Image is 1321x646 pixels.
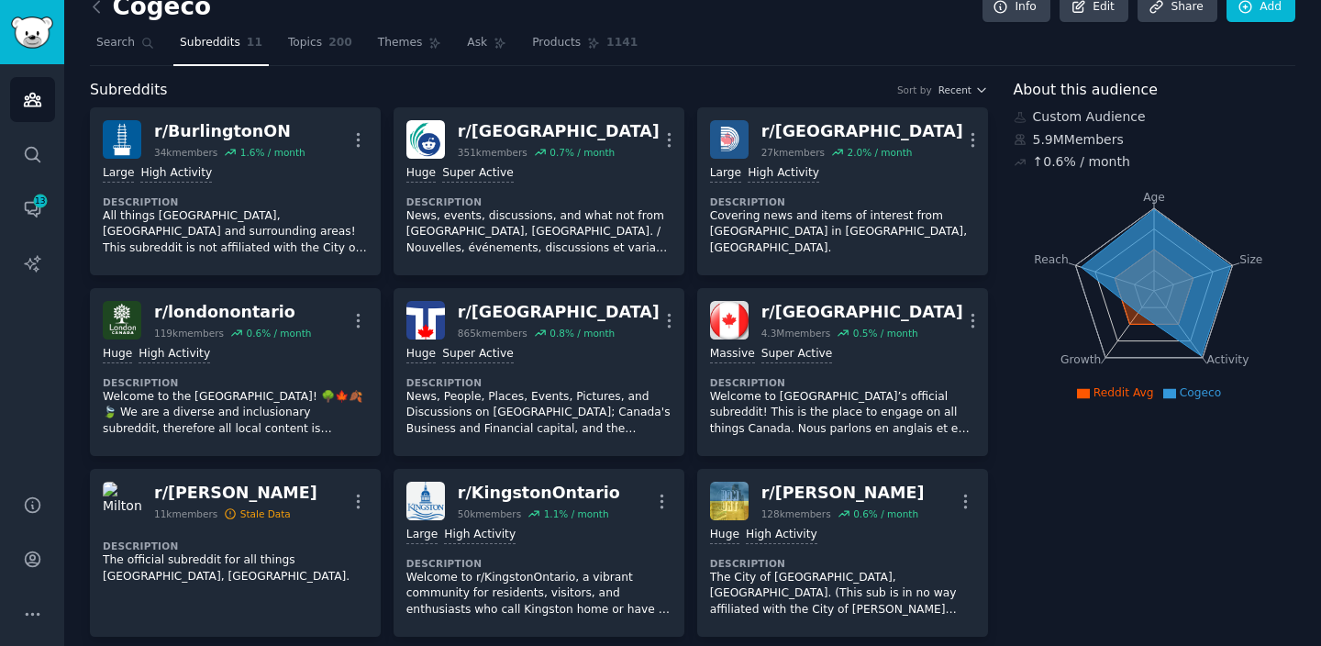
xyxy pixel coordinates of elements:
[378,35,423,51] span: Themes
[103,195,368,208] dt: Description
[90,28,161,66] a: Search
[10,186,55,231] a: 13
[532,35,581,51] span: Products
[406,557,672,570] dt: Description
[761,120,963,143] div: r/ [GEOGRAPHIC_DATA]
[103,301,141,340] img: londonontario
[406,301,445,340] img: toronto
[761,146,825,159] div: 27k members
[180,35,240,51] span: Subreddits
[406,570,672,618] p: Welcome to r/KingstonOntario, a vibrant community for residents, visitors, and enthusiasts who ca...
[11,17,53,49] img: GummySearch logo
[240,507,291,520] div: Stale Data
[103,389,368,438] p: Welcome to the [GEOGRAPHIC_DATA]! 🌳🍁🍂🍃 We are a diverse and inclusionary subreddit, therefore all...
[1034,252,1069,265] tspan: Reach
[406,208,672,257] p: News, events, discussions, and what not from [GEOGRAPHIC_DATA], [GEOGRAPHIC_DATA]. / Nouvelles, é...
[761,301,963,324] div: r/ [GEOGRAPHIC_DATA]
[103,540,368,552] dt: Description
[1060,353,1101,366] tspan: Growth
[458,146,527,159] div: 351k members
[1239,252,1262,265] tspan: Size
[103,482,141,520] img: Milton
[710,301,749,340] img: canada
[467,35,487,51] span: Ask
[154,327,224,340] div: 119k members
[938,84,971,96] span: Recent
[458,482,620,505] div: r/ KingstonOntario
[154,482,317,505] div: r/ [PERSON_NAME]
[697,288,988,456] a: canadar/[GEOGRAPHIC_DATA]4.3Mmembers0.5% / monthMassiveSuper ActiveDescriptionWelcome to [GEOGRAP...
[710,165,741,183] div: Large
[1014,79,1158,102] span: About this audience
[853,327,918,340] div: 0.5 % / month
[103,346,132,363] div: Huge
[103,165,134,183] div: Large
[32,195,49,207] span: 13
[406,195,672,208] dt: Description
[90,469,381,637] a: Miltonr/[PERSON_NAME]11kmembersStale DataDescriptionThe official subreddit for all things [GEOGRA...
[154,507,217,520] div: 11k members
[406,527,438,544] div: Large
[406,482,445,520] img: KingstonOntario
[444,527,516,544] div: High Activity
[697,469,988,637] a: Hamiltonr/[PERSON_NAME]128kmembers0.6% / monthHugeHigh ActivityDescriptionThe City of [GEOGRAPHIC...
[140,165,212,183] div: High Activity
[1206,353,1249,366] tspan: Activity
[458,301,660,324] div: r/ [GEOGRAPHIC_DATA]
[173,28,269,66] a: Subreddits11
[853,507,918,520] div: 0.6 % / month
[442,165,514,183] div: Super Active
[154,301,311,324] div: r/ londonontario
[761,327,831,340] div: 4.3M members
[406,120,445,159] img: ottawa
[549,327,615,340] div: 0.8 % / month
[372,28,449,66] a: Themes
[847,146,912,159] div: 2.0 % / month
[748,165,819,183] div: High Activity
[406,389,672,438] p: News, People, Places, Events, Pictures, and Discussions on [GEOGRAPHIC_DATA]; Canada's Business a...
[103,552,368,585] p: The official subreddit for all things [GEOGRAPHIC_DATA], [GEOGRAPHIC_DATA].
[442,346,514,363] div: Super Active
[154,120,305,143] div: r/ BurlingtonON
[710,482,749,520] img: Hamilton
[247,35,262,51] span: 11
[103,120,141,159] img: BurlingtonON
[394,107,684,275] a: ottawar/[GEOGRAPHIC_DATA]351kmembers0.7% / monthHugeSuper ActiveDescriptionNews, events, discussi...
[746,527,817,544] div: High Activity
[282,28,359,66] a: Topics200
[1033,152,1130,172] div: ↑ 0.6 % / month
[710,389,975,438] p: Welcome to [GEOGRAPHIC_DATA]’s official subreddit! This is the place to engage on all things Cana...
[710,195,975,208] dt: Description
[90,79,168,102] span: Subreddits
[606,35,638,51] span: 1141
[406,165,436,183] div: Huge
[1180,386,1222,399] span: Cogeco
[139,346,210,363] div: High Activity
[1014,107,1296,127] div: Custom Audience
[96,35,135,51] span: Search
[458,120,660,143] div: r/ [GEOGRAPHIC_DATA]
[549,146,615,159] div: 0.7 % / month
[1143,191,1165,204] tspan: Age
[761,482,925,505] div: r/ [PERSON_NAME]
[710,376,975,389] dt: Description
[103,376,368,389] dt: Description
[406,346,436,363] div: Huge
[90,288,381,456] a: londonontarior/londonontario119kmembers0.6% / monthHugeHigh ActivityDescriptionWelcome to the [GE...
[897,84,932,96] div: Sort by
[90,107,381,275] a: BurlingtonONr/BurlingtonON34kmembers1.6% / monthLargeHigh ActivityDescriptionAll things [GEOGRAPH...
[461,28,513,66] a: Ask
[1093,386,1154,399] span: Reddit Avg
[406,376,672,389] dt: Description
[526,28,644,66] a: Products1141
[246,327,311,340] div: 0.6 % / month
[697,107,988,275] a: durhamr/[GEOGRAPHIC_DATA]27kmembers2.0% / monthLargeHigh ActivityDescriptionCovering news and ite...
[710,570,975,618] p: The City of [GEOGRAPHIC_DATA], [GEOGRAPHIC_DATA]. (This sub is in no way affiliated with the City...
[458,327,527,340] div: 865k members
[458,507,521,520] div: 50k members
[103,208,368,257] p: All things [GEOGRAPHIC_DATA], [GEOGRAPHIC_DATA] and surrounding areas! This subreddit is not affi...
[761,346,833,363] div: Super Active
[394,469,684,637] a: KingstonOntarior/KingstonOntario50kmembers1.1% / monthLargeHigh ActivityDescriptionWelcome to r/K...
[938,84,988,96] button: Recent
[761,507,831,520] div: 128k members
